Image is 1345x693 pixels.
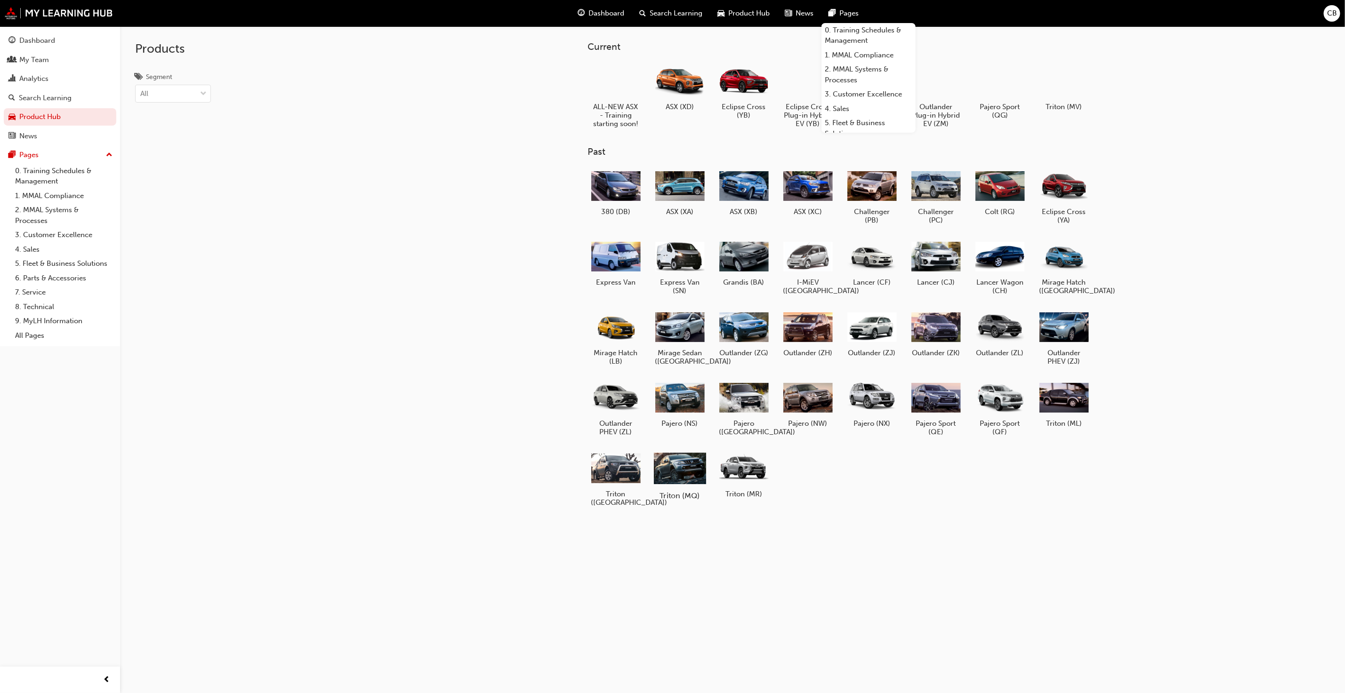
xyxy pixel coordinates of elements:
a: Lancer Wagon (CH) [972,236,1028,299]
a: 8. Technical [11,300,116,314]
a: Colt (RG) [972,165,1028,220]
h5: Eclipse Cross (YA) [1039,207,1089,224]
span: Dashboard [589,8,625,19]
a: ASX (XA) [652,165,708,220]
a: Pajero (NX) [844,377,900,431]
h5: Pajero (NX) [847,419,897,428]
h5: 380 (DB) [591,207,641,216]
a: Mirage Sedan ([GEOGRAPHIC_DATA]) [652,306,708,369]
div: Dashboard [19,35,55,46]
span: people-icon [8,56,16,64]
h5: Mirage Hatch ([GEOGRAPHIC_DATA]) [1039,278,1089,295]
a: Lancer (CJ) [908,236,964,290]
h5: ALL-NEW ASX - Training starting soon! [591,103,641,128]
button: Pages [4,146,116,164]
h5: Triton (MR) [719,490,769,498]
a: Outlander (ZL) [972,306,1028,361]
h5: Grandis (BA) [719,278,769,287]
span: news-icon [785,8,792,19]
h5: Challenger (PB) [847,207,897,224]
a: Triton (MQ) [652,447,708,502]
div: News [19,131,37,142]
h5: Outlander Plug-in Hybrid EV (ZM) [911,103,961,128]
div: All [140,88,148,99]
a: 0. Training Schedules & Management [11,164,116,189]
a: Pajero Sport (QE) [908,377,964,440]
h5: ASX (XC) [783,207,833,216]
h5: Outlander PHEV (ZJ) [1039,349,1089,366]
h3: Past [588,146,1122,157]
a: Eclipse Cross (YB) [716,60,772,123]
a: Outlander (ZJ) [844,306,900,361]
a: mmal [5,7,113,19]
a: 2. MMAL Systems & Processes [11,203,116,228]
a: guage-iconDashboard [571,4,632,23]
h5: Outlander (ZH) [783,349,833,357]
h5: Triton (ML) [1039,419,1089,428]
h5: Triton (MV) [1039,103,1089,111]
a: Outlander (ZG) [716,306,772,361]
a: Express Van [588,236,644,290]
a: Outlander (ZH) [780,306,836,361]
h5: I-MiEV ([GEOGRAPHIC_DATA]) [783,278,833,295]
a: Outlander Plug-in Hybrid EV (ZM) [908,60,964,131]
h5: Eclipse Cross (YB) [719,103,769,119]
h5: Mirage Hatch (LB) [591,349,641,366]
a: 380 (DB) [588,165,644,220]
a: Triton (MV) [1036,60,1092,114]
span: search-icon [8,94,15,103]
a: ASX (XB) [716,165,772,220]
h5: Express Van (SN) [655,278,705,295]
a: News [4,127,116,145]
a: Dashboard [4,32,116,49]
a: My Team [4,51,116,69]
a: search-iconSearch Learning [632,4,710,23]
a: 7. Service [11,285,116,300]
h5: Pajero Sport (QF) [975,419,1025,436]
a: Triton ([GEOGRAPHIC_DATA]) [588,447,644,510]
h5: Lancer (CF) [847,278,897,287]
span: pages-icon [8,151,16,159]
h5: Lancer Wagon (CH) [975,278,1025,295]
h5: ASX (XD) [655,103,705,111]
h5: Outlander PHEV (ZL) [591,419,641,436]
h5: Eclipse Cross Plug-in Hybrid EV (YB) [783,103,833,128]
a: Product Hub [4,108,116,126]
a: news-iconNews [778,4,821,23]
a: 4. Sales [11,242,116,257]
a: 3. Customer Excellence [821,87,916,102]
span: Product Hub [729,8,770,19]
a: pages-iconPages [821,4,867,23]
h5: Triton ([GEOGRAPHIC_DATA]) [591,490,641,507]
a: Mirage Hatch (LB) [588,306,644,369]
h5: Pajero (NS) [655,419,705,428]
a: Pajero (NW) [780,377,836,431]
h5: ASX (XB) [719,207,769,216]
h5: Express Van [591,278,641,287]
h2: Products [135,41,211,56]
a: Grandis (BA) [716,236,772,290]
span: chart-icon [8,75,16,83]
a: Pajero ([GEOGRAPHIC_DATA]) [716,377,772,440]
span: News [796,8,814,19]
span: news-icon [8,132,16,141]
h5: Lancer (CJ) [911,278,961,287]
h5: Pajero Sport (QG) [975,103,1025,119]
span: prev-icon [104,674,111,686]
a: Outlander (ZK) [908,306,964,361]
a: Outlander PHEV (ZL) [588,377,644,440]
h5: Mirage Sedan ([GEOGRAPHIC_DATA]) [655,349,705,366]
h5: ASX (XA) [655,207,705,216]
div: Search Learning [19,93,72,104]
div: Analytics [19,73,48,84]
a: 9. MyLH Information [11,314,116,328]
a: ASX (XD) [652,60,708,114]
a: Triton (MR) [716,447,772,502]
a: car-iconProduct Hub [710,4,778,23]
h5: Triton (MQ) [654,491,706,500]
a: ASX (XC) [780,165,836,220]
a: Mirage Hatch ([GEOGRAPHIC_DATA]) [1036,236,1092,299]
span: car-icon [718,8,725,19]
a: Analytics [4,70,116,88]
